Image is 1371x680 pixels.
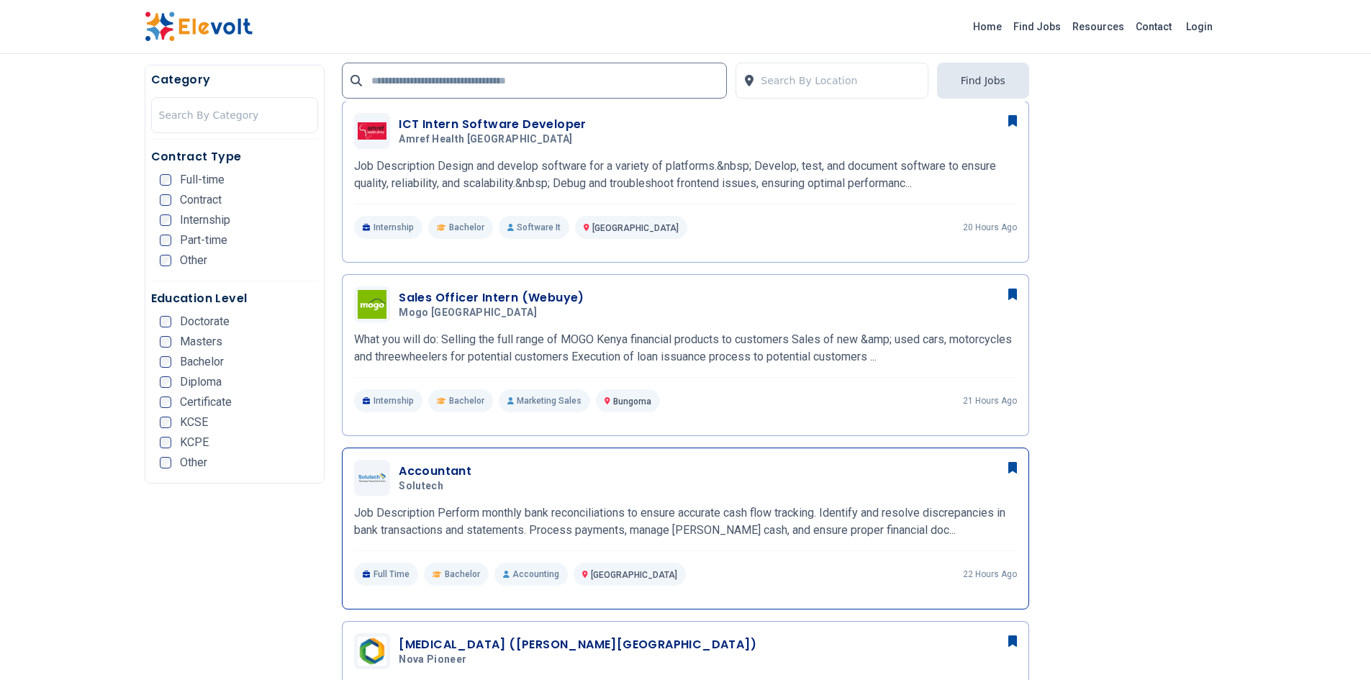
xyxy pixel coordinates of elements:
span: Mogo [GEOGRAPHIC_DATA] [399,307,537,319]
span: Bachelor [449,395,484,407]
p: 20 hours ago [963,222,1017,233]
a: Amref Health AfricaICT Intern Software DeveloperAmref Health [GEOGRAPHIC_DATA]Job Description Des... [354,113,1017,239]
span: Other [180,255,207,266]
span: Diploma [180,376,222,388]
h3: ICT Intern Software Developer [399,116,587,133]
input: Full-time [160,174,171,186]
span: Bachelor [445,568,480,580]
input: Other [160,457,171,468]
a: Mogo KenyaSales Officer Intern (Webuye)Mogo [GEOGRAPHIC_DATA]What you will do: Selling the full r... [354,286,1017,412]
img: Nova Pioneer [358,637,386,666]
input: Contract [160,194,171,206]
p: 21 hours ago [963,395,1017,407]
iframe: Chat Widget [1299,611,1371,680]
iframe: Advertisement [1046,65,1227,497]
button: Find Jobs [937,63,1029,99]
input: Certificate [160,396,171,408]
img: Elevolt [145,12,253,42]
p: Full Time [354,563,418,586]
span: KCSE [180,417,208,428]
span: Contract [180,194,222,206]
span: Internship [180,214,230,226]
p: Job Description Perform monthly bank reconciliations to ensure accurate cash flow tracking. Ident... [354,504,1017,539]
p: Internship [354,216,422,239]
h3: Sales Officer Intern (Webuye) [399,289,584,307]
h5: Education Level [151,290,319,307]
input: Bachelor [160,356,171,368]
input: Masters [160,336,171,348]
p: Accounting [494,563,568,586]
input: Other [160,255,171,266]
span: Certificate [180,396,232,408]
span: Full-time [180,174,225,186]
span: Part-time [180,235,227,246]
h5: Contract Type [151,148,319,166]
a: Login [1177,12,1221,41]
img: Amref Health Africa [358,122,386,139]
span: Nova Pioneer [399,653,466,666]
h3: [MEDICAL_DATA] ([PERSON_NAME][GEOGRAPHIC_DATA]) [399,636,756,653]
input: Part-time [160,235,171,246]
input: KCPE [160,437,171,448]
span: Amref Health [GEOGRAPHIC_DATA] [399,133,573,146]
a: Resources [1067,15,1130,38]
p: Software It [499,216,569,239]
h3: Accountant [399,463,471,480]
h5: Category [151,71,319,89]
a: Find Jobs [1008,15,1067,38]
p: Marketing Sales [499,389,590,412]
input: KCSE [160,417,171,428]
span: Bungoma [613,396,651,407]
span: Masters [180,336,222,348]
p: Internship [354,389,422,412]
img: Solutech [358,473,386,482]
input: Internship [160,214,171,226]
input: Diploma [160,376,171,388]
span: Bachelor [449,222,484,233]
span: Bachelor [180,356,224,368]
a: SolutechAccountantSolutechJob Description Perform monthly bank reconciliations to ensure accurate... [354,460,1017,586]
p: What you will do: Selling the full range of MOGO Kenya financial products to customers Sales of n... [354,331,1017,366]
a: Home [967,15,1008,38]
span: Doctorate [180,316,230,327]
p: 22 hours ago [963,568,1017,580]
span: KCPE [180,437,209,448]
span: Solutech [399,480,443,493]
img: Mogo Kenya [358,290,386,319]
span: Other [180,457,207,468]
p: Job Description Design and develop software for a variety of platforms.&nbsp; Develop, test, and ... [354,158,1017,192]
span: [GEOGRAPHIC_DATA] [591,570,677,580]
input: Doctorate [160,316,171,327]
span: [GEOGRAPHIC_DATA] [592,223,679,233]
a: Contact [1130,15,1177,38]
